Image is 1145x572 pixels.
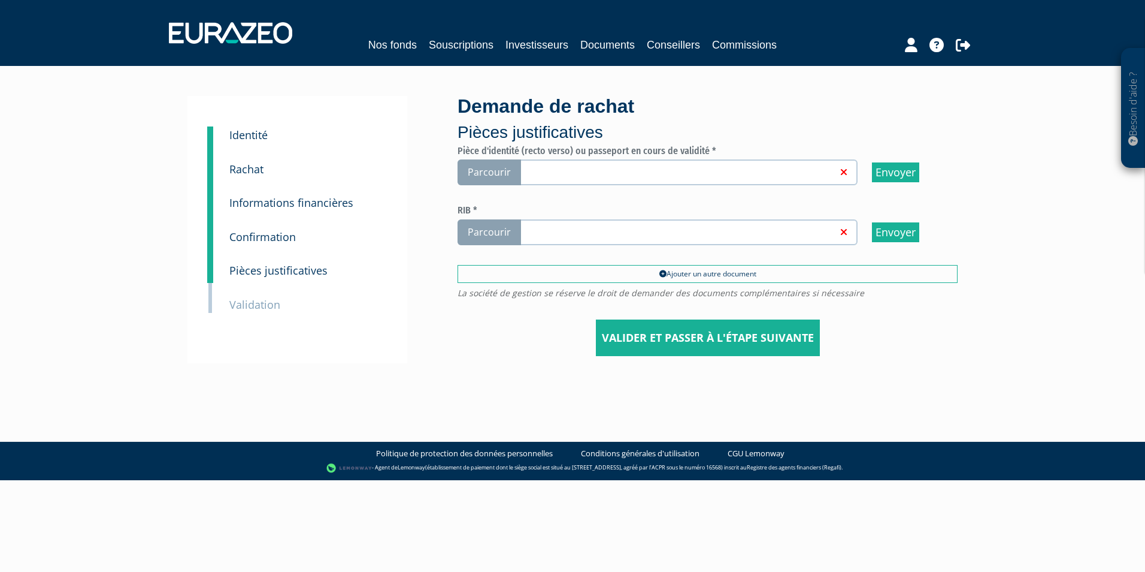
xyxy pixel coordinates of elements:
div: - Agent de (établissement de paiement dont le siège social est situé au [STREET_ADDRESS], agréé p... [12,462,1133,474]
a: Ajouter un autre document [458,265,958,283]
a: CGU Lemonway [728,448,784,459]
small: Informations financières [229,195,353,210]
input: Envoyer [872,162,919,182]
small: Rachat [229,162,263,176]
a: Lemonway [398,463,425,471]
small: Validation [229,297,280,312]
a: Commissions [712,37,777,53]
img: 1732889491-logotype_eurazeo_blanc_rvb.png [169,22,292,44]
img: logo-lemonway.png [326,462,372,474]
input: Valider et passer à l'étape suivante [596,320,820,357]
div: Demande de rachat [458,93,958,144]
a: 4 [207,246,213,283]
a: 3 [207,178,213,215]
p: Pièces justificatives [458,121,958,144]
span: Parcourir [458,159,521,185]
a: 2 [207,144,213,182]
small: Confirmation [229,230,296,244]
h6: Pièce d'identité (recto verso) ou passeport en cours de validité * [458,146,958,156]
small: Identité [229,128,268,142]
input: Envoyer [872,222,919,242]
a: Registre des agents financiers (Regafi) [747,463,841,471]
a: Conditions générales d'utilisation [581,448,699,459]
a: 1 [207,127,213,150]
small: Pièces justificatives [229,263,328,278]
a: Documents [580,37,635,53]
h6: RIB * [458,205,958,216]
a: Investisseurs [505,37,568,53]
a: Politique de protection des données personnelles [376,448,553,459]
a: Conseillers [647,37,700,53]
a: 3 [207,212,213,249]
span: Parcourir [458,219,521,245]
p: Besoin d'aide ? [1126,55,1140,162]
span: La société de gestion se réserve le droit de demander des documents complémentaires si nécessaire [458,289,958,297]
a: Nos fonds [368,37,417,53]
a: Souscriptions [429,37,493,53]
